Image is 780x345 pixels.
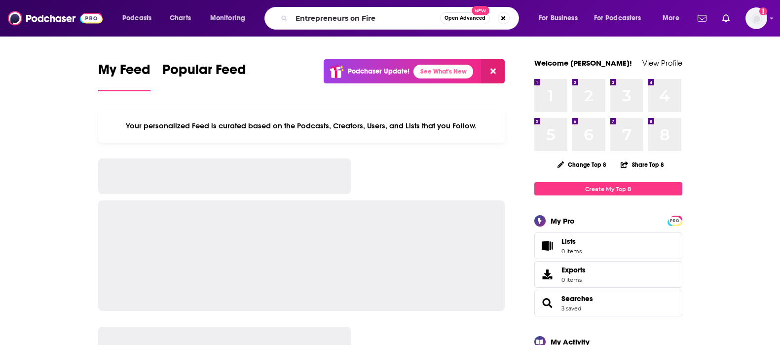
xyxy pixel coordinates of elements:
[98,109,505,143] div: Your personalized Feed is curated based on the Podcasts, Creators, Users, and Lists that you Follow.
[745,7,767,29] button: Show profile menu
[561,294,593,303] a: Searches
[663,11,679,25] span: More
[588,10,656,26] button: open menu
[561,266,586,274] span: Exports
[745,7,767,29] span: Logged in as nicole.koremenos
[534,261,682,288] a: Exports
[561,248,582,255] span: 0 items
[440,12,490,24] button: Open AdvancedNew
[552,158,613,171] button: Change Top 8
[413,65,473,78] a: See What's New
[98,61,150,91] a: My Feed
[561,237,576,246] span: Lists
[534,232,682,259] a: Lists
[539,11,578,25] span: For Business
[162,61,246,91] a: Popular Feed
[669,217,681,224] a: PRO
[538,296,557,310] a: Searches
[551,216,575,226] div: My Pro
[445,16,485,21] span: Open Advanced
[694,10,710,27] a: Show notifications dropdown
[561,276,586,283] span: 0 items
[292,10,440,26] input: Search podcasts, credits, & more...
[203,10,258,26] button: open menu
[594,11,641,25] span: For Podcasters
[620,155,665,174] button: Share Top 8
[759,7,767,15] svg: Add a profile image
[656,10,692,26] button: open menu
[115,10,164,26] button: open menu
[538,239,557,253] span: Lists
[170,11,191,25] span: Charts
[8,9,103,28] img: Podchaser - Follow, Share and Rate Podcasts
[561,305,581,312] a: 3 saved
[348,67,409,76] p: Podchaser Update!
[642,58,682,68] a: View Profile
[472,6,489,15] span: New
[534,58,632,68] a: Welcome [PERSON_NAME]!
[669,217,681,225] span: PRO
[534,290,682,316] span: Searches
[534,182,682,195] a: Create My Top 8
[561,237,582,246] span: Lists
[538,268,557,281] span: Exports
[163,10,197,26] a: Charts
[745,7,767,29] img: User Profile
[532,10,590,26] button: open menu
[210,11,245,25] span: Monitoring
[122,11,151,25] span: Podcasts
[98,61,150,84] span: My Feed
[718,10,734,27] a: Show notifications dropdown
[274,7,528,30] div: Search podcasts, credits, & more...
[162,61,246,84] span: Popular Feed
